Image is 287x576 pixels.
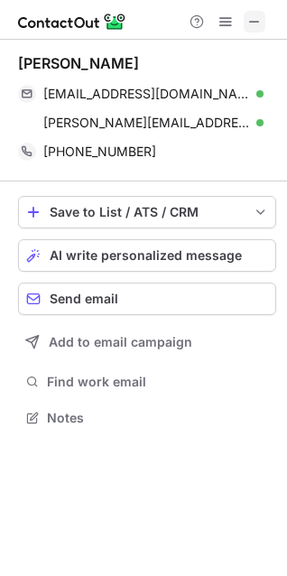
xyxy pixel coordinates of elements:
[43,86,250,102] span: [EMAIL_ADDRESS][DOMAIN_NAME]
[18,405,276,431] button: Notes
[18,326,276,358] button: Add to email campaign
[18,283,276,315] button: Send email
[43,115,250,131] span: [PERSON_NAME][EMAIL_ADDRESS][PERSON_NAME][DOMAIN_NAME]
[18,11,126,33] img: ContactOut v5.3.10
[43,144,156,160] span: [PHONE_NUMBER]
[50,248,242,263] span: AI write personalized message
[18,239,276,272] button: AI write personalized message
[18,54,139,72] div: [PERSON_NAME]
[18,196,276,228] button: save-profile-one-click
[49,335,192,349] span: Add to email campaign
[50,292,118,306] span: Send email
[18,369,276,395] button: Find work email
[47,410,269,426] span: Notes
[50,205,245,219] div: Save to List / ATS / CRM
[47,374,269,390] span: Find work email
